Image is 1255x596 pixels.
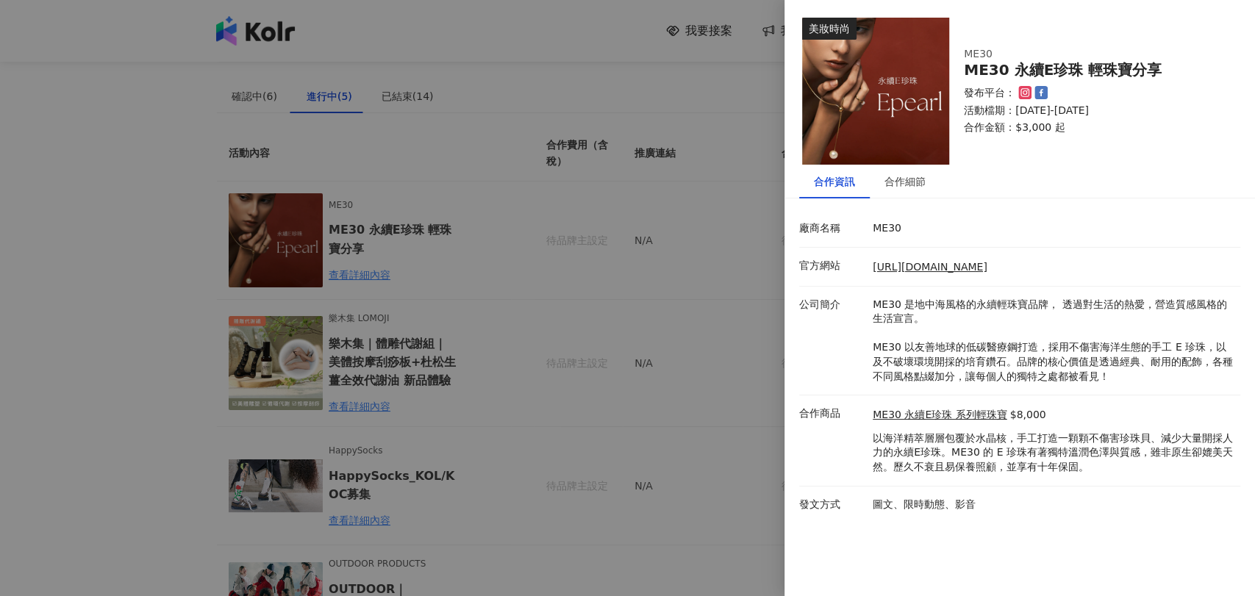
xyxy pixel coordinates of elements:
div: 合作資訊 [814,173,855,190]
p: 圖文、限時動態、影音 [873,498,1233,512]
p: 活動檔期：[DATE]-[DATE] [964,104,1223,118]
p: 合作商品 [799,406,865,421]
p: 官方網站 [799,259,865,273]
p: 廠商名稱 [799,221,865,236]
p: 合作金額： $3,000 起 [964,121,1223,135]
p: 發文方式 [799,498,865,512]
p: ME30 是地中海風格的永續輕珠寶品牌， 透過對生活的熱愛，營造質感風格的生活宣言。 ME30 以友善地球的低碳醫療鋼打造，採用不傷害海洋生態的手工 E 珍珠，以及不破壞環境開採的培育鑽石。品牌... [873,298,1233,384]
div: ME30 [964,47,1199,62]
a: ME30 永續E珍珠 系列輕珠寶 [873,408,1007,423]
p: $8,000 [1010,408,1046,423]
p: 發布平台： [964,86,1015,101]
a: [URL][DOMAIN_NAME] [873,261,987,273]
p: 以海洋精萃層層包覆於水晶核，手工打造一顆顆不傷害珍珠貝、減少大量開採人力的永續E珍珠。ME30 的 E 珍珠有著獨特溫潤色澤與質感，雖非原生卻媲美天然。歷久不衰且易保養照顧，並享有十年保固。 [873,431,1233,475]
div: 美妝時尚 [802,18,857,40]
img: ME30 永續E珍珠 系列輕珠寶 [802,18,949,165]
div: 合作細節 [884,173,926,190]
div: ME30 永續E珍珠 輕珠寶分享 [964,62,1223,79]
p: ME30 [873,221,1233,236]
p: 公司簡介 [799,298,865,312]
